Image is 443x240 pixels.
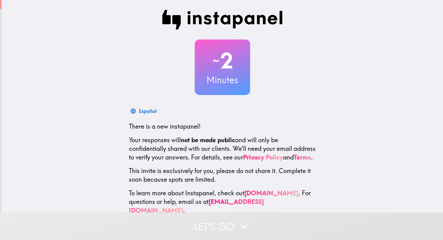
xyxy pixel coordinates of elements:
b: not be made public [181,136,235,144]
h3: Minutes [195,73,250,86]
a: Privacy Policy [243,153,283,161]
div: Español [139,107,157,115]
h2: 2 [195,48,250,73]
a: Terms [294,153,311,161]
button: Español [129,105,159,117]
img: Instapanel [162,10,283,30]
p: This invite is exclusively for you, please do not share it. Complete it soon because spots are li... [129,167,316,184]
span: ~ [212,52,220,70]
span: There is a new instapanel! [129,122,201,130]
p: To learn more about Instapanel, check out . For questions or help, email us at . [129,189,316,215]
a: [DOMAIN_NAME] [244,189,298,197]
p: Your responses will and will only be confidentially shared with our clients. We'll need your emai... [129,136,316,162]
